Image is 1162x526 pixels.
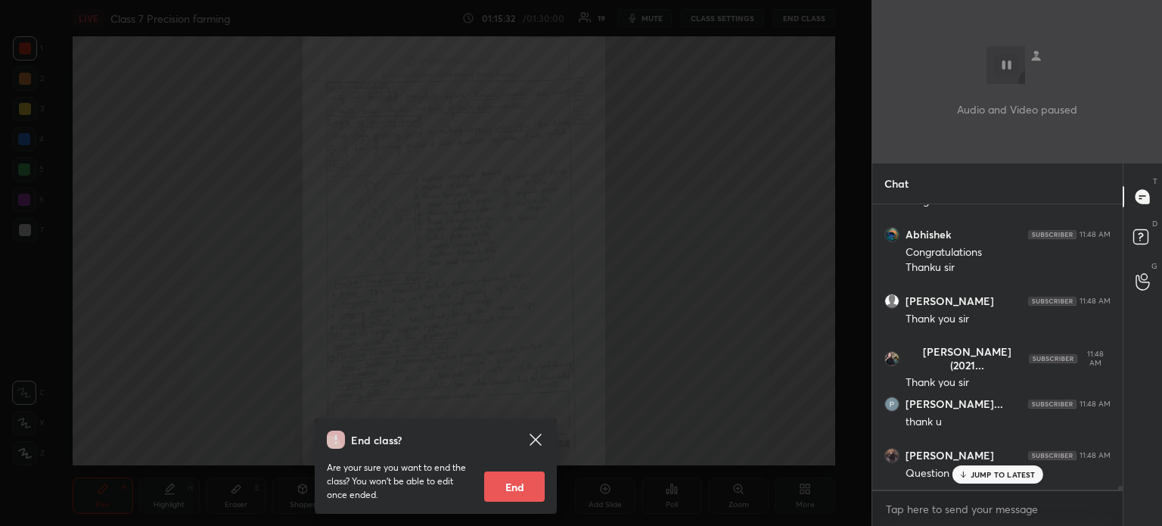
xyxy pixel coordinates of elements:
[1152,218,1157,229] p: D
[872,163,921,204] p: Chat
[957,101,1077,117] p: Audio and Video paused
[971,470,1036,479] p: JUMP TO LATEST
[1151,260,1157,272] p: G
[327,461,472,502] p: Are your sure you want to end the class? You won’t be able to edit once ended.
[351,432,402,448] h4: End class?
[1153,176,1157,187] p: T
[484,472,545,502] button: End
[872,204,1123,490] div: grid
